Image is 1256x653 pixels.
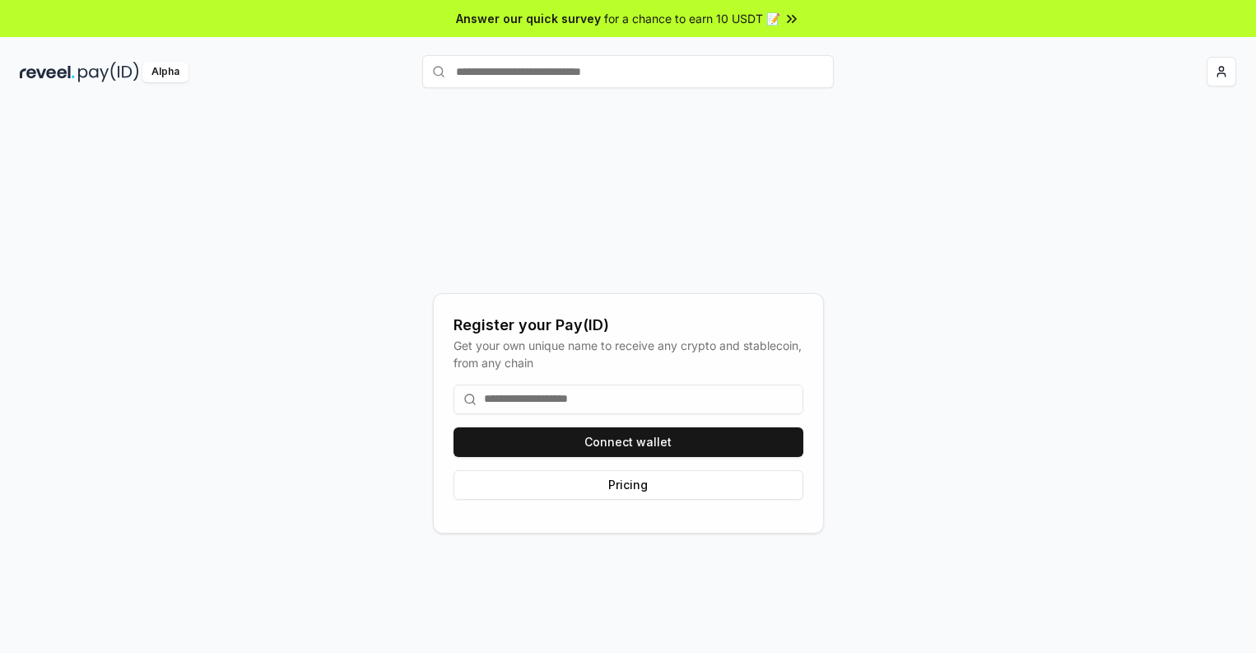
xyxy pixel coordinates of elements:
img: reveel_dark [20,62,75,82]
img: pay_id [78,62,139,82]
button: Connect wallet [454,427,803,457]
span: Answer our quick survey [456,10,601,27]
button: Pricing [454,470,803,500]
div: Register your Pay(ID) [454,314,803,337]
span: for a chance to earn 10 USDT 📝 [604,10,780,27]
div: Get your own unique name to receive any crypto and stablecoin, from any chain [454,337,803,371]
div: Alpha [142,62,188,82]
